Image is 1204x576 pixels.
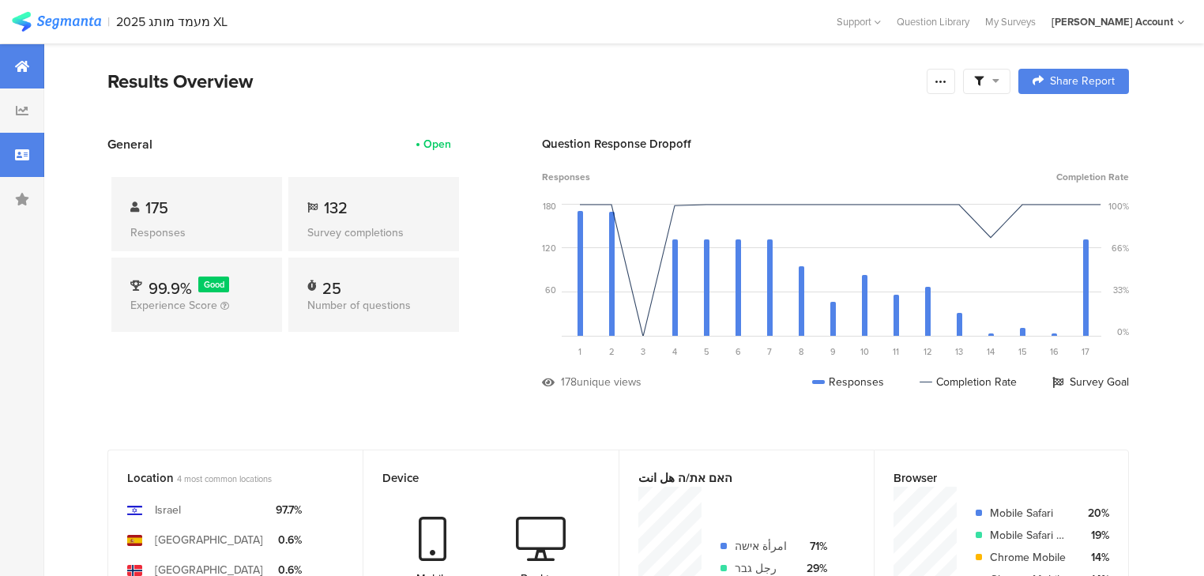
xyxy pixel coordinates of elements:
[977,14,1044,29] a: My Surveys
[893,345,899,358] span: 11
[1050,76,1115,87] span: Share Report
[1082,549,1109,566] div: 14%
[812,374,884,390] div: Responses
[155,502,181,518] div: Israel
[990,527,1069,544] div: Mobile Safari UI/WKWebView
[860,345,869,358] span: 10
[920,374,1017,390] div: Completion Rate
[1050,345,1059,358] span: 16
[276,532,302,548] div: 0.6%
[894,469,1083,487] div: Browser
[736,345,741,358] span: 6
[577,374,642,390] div: unique views
[382,469,573,487] div: Device
[800,538,827,555] div: 71%
[12,12,101,32] img: segmanta logo
[735,538,787,555] div: امرأة אישה
[889,14,977,29] a: Question Library
[1018,345,1027,358] span: 15
[542,170,590,184] span: Responses
[116,14,228,29] div: 2025 מעמד מותג XL
[1056,170,1129,184] span: Completion Rate
[990,505,1069,521] div: Mobile Safari
[127,469,318,487] div: Location
[130,224,263,241] div: Responses
[924,345,932,358] span: 12
[990,549,1069,566] div: Chrome Mobile
[987,345,995,358] span: 14
[955,345,963,358] span: 13
[1052,14,1173,29] div: [PERSON_NAME] Account
[561,374,577,390] div: 178
[638,469,829,487] div: האם את/ה هل انت
[107,135,152,153] span: General
[107,13,110,31] div: |
[177,472,272,485] span: 4 most common locations
[704,345,709,358] span: 5
[1112,242,1129,254] div: 66%
[672,345,677,358] span: 4
[1082,527,1109,544] div: 19%
[1113,284,1129,296] div: 33%
[799,345,803,358] span: 8
[542,242,556,254] div: 120
[107,67,919,96] div: Results Overview
[322,277,341,292] div: 25
[204,278,224,291] span: Good
[324,196,348,220] span: 132
[1108,200,1129,213] div: 100%
[545,284,556,296] div: 60
[609,345,615,358] span: 2
[641,345,645,358] span: 3
[543,200,556,213] div: 180
[149,277,192,300] span: 99.9%
[542,135,1129,152] div: Question Response Dropoff
[155,532,263,548] div: [GEOGRAPHIC_DATA]
[423,136,451,152] div: Open
[1117,326,1129,338] div: 0%
[578,345,581,358] span: 1
[1052,374,1129,390] div: Survey Goal
[1082,505,1109,521] div: 20%
[307,224,440,241] div: Survey completions
[145,196,168,220] span: 175
[830,345,836,358] span: 9
[837,9,881,34] div: Support
[276,502,302,518] div: 97.7%
[307,297,411,314] span: Number of questions
[767,345,772,358] span: 7
[130,297,217,314] span: Experience Score
[1082,345,1089,358] span: 17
